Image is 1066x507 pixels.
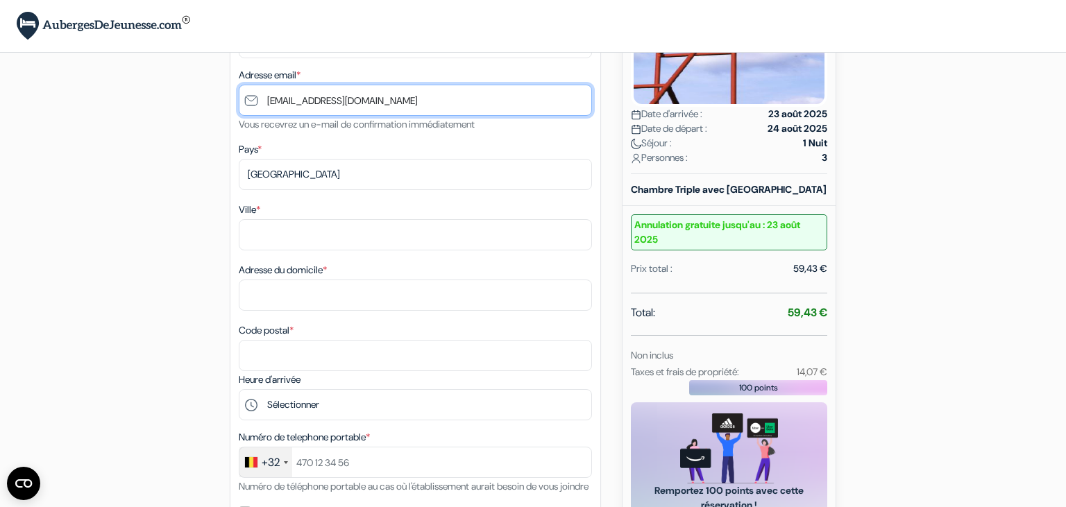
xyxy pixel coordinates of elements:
small: Annulation gratuite jusqu'au : 23 août 2025 [631,214,827,250]
img: gift_card_hero_new.png [680,413,778,483]
div: Belgium (België): +32 [239,447,292,477]
button: Ouvrir le widget CMP [7,467,40,500]
div: +32 [262,454,280,471]
small: Non inclus [631,349,673,361]
strong: 24 août 2025 [768,121,827,136]
small: Numéro de téléphone portable au cas où l'établissement aurait besoin de vous joindre [239,480,589,492]
small: 14,07 € [797,366,827,378]
span: Séjour : [631,136,672,151]
img: user_icon.svg [631,153,641,164]
small: Taxes et frais de propriété: [631,366,739,378]
div: 59,43 € [793,261,827,276]
span: Date d'arrivée : [631,107,702,121]
input: 470 12 34 56 [239,447,592,478]
img: moon.svg [631,139,641,149]
label: Ville [239,203,260,217]
span: Date de départ : [631,121,707,136]
small: Vous recevrez un e-mail de confirmation immédiatement [239,118,475,130]
img: calendar.svg [631,110,641,120]
strong: 59,43 € [788,305,827,320]
label: Adresse email [239,68,301,83]
strong: 23 août 2025 [768,107,827,121]
strong: 1 Nuit [803,136,827,151]
span: Total: [631,304,655,321]
label: Numéro de telephone portable [239,430,370,445]
label: Heure d'arrivée [239,372,301,387]
input: Entrer adresse e-mail [239,85,592,116]
label: Adresse du domicile [239,263,327,277]
b: Chambre Triple avec [GEOGRAPHIC_DATA] [631,183,827,196]
label: Code postal [239,323,294,338]
img: calendar.svg [631,124,641,135]
img: AubergesDeJeunesse.com [17,12,190,40]
div: Prix total : [631,261,672,276]
span: 100 points [739,381,778,394]
span: Personnes : [631,151,688,165]
label: Pays [239,142,262,157]
strong: 3 [822,151,827,165]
